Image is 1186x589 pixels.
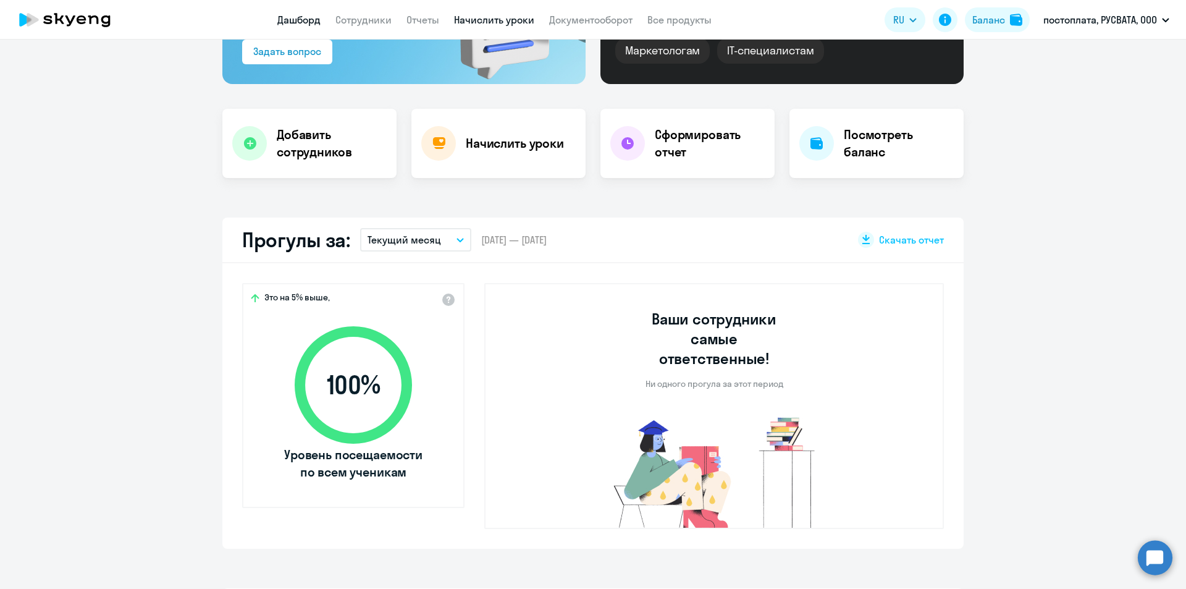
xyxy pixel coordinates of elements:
button: Текущий месяц [360,228,471,252]
h4: Посмотреть баланс [844,126,954,161]
div: Задать вопрос [253,44,321,59]
p: Ни одного прогула за этот период [646,378,783,389]
button: постоплата, РУСВАТА, ООО [1037,5,1175,35]
div: IT-специалистам [717,38,823,64]
a: Отчеты [406,14,439,26]
span: Скачать отчет [879,233,944,247]
span: Уровень посещаемости по всем ученикам [282,446,424,481]
button: Балансbalance [965,7,1030,32]
h4: Сформировать отчет [655,126,765,161]
h4: Начислить уроки [466,135,564,152]
h3: Ваши сотрудники самые ответственные! [635,309,794,368]
a: Все продукты [647,14,712,26]
a: Дашборд [277,14,321,26]
img: balance [1010,14,1022,26]
a: Документооборот [549,14,633,26]
span: [DATE] — [DATE] [481,233,547,247]
p: Текущий месяц [368,232,441,247]
p: постоплата, РУСВАТА, ООО [1043,12,1157,27]
div: Маркетологам [615,38,710,64]
a: Начислить уроки [454,14,534,26]
span: Это на 5% выше, [264,292,330,307]
button: RU [885,7,925,32]
a: Сотрудники [335,14,392,26]
div: Баланс [972,12,1005,27]
h4: Добавить сотрудников [277,126,387,161]
img: no-truants [591,414,838,528]
button: Задать вопрос [242,40,332,64]
span: 100 % [282,370,424,400]
span: RU [893,12,904,27]
h2: Прогулы за: [242,227,350,252]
